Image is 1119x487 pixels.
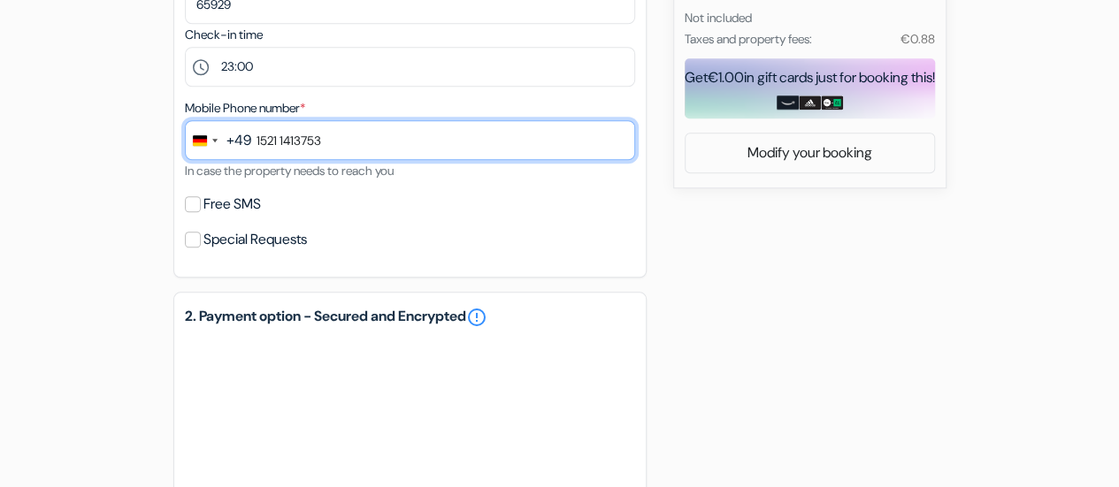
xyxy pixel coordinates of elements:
[466,307,487,328] a: error_outline
[686,136,934,170] a: Modify your booking
[186,121,251,159] button: Change country, selected Germany (+49)
[203,192,261,217] label: Free SMS
[685,31,812,47] small: Taxes and property fees:
[185,26,263,44] label: Check-in time
[821,95,843,110] img: uber-uber-eats-card.png
[185,120,635,160] input: 1512 3456789
[185,307,635,328] h5: 2. Payment option - Secured and Encrypted
[708,68,744,87] span: €1.00
[777,95,799,110] img: amazon-card-no-text.png
[900,31,934,47] small: €0.88
[185,163,394,179] small: In case the property needs to reach you
[685,10,752,26] small: Not included
[799,95,821,110] img: adidas-card.png
[203,227,307,252] label: Special Requests
[685,67,935,88] div: Get in gift cards just for booking this!
[226,130,251,151] div: +49
[185,99,305,118] label: Mobile Phone number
